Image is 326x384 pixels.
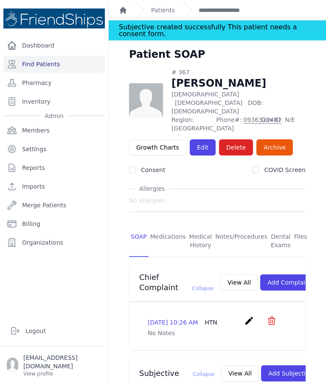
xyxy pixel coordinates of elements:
a: Imports [3,178,105,195]
p: No Notes [148,329,287,337]
p: View profile [23,370,101,377]
button: View All [220,274,258,291]
span: HTN [205,319,217,326]
a: create [244,319,256,328]
a: Find Patients [3,56,105,73]
a: Logout [7,322,101,339]
span: Phone#: [216,116,256,133]
a: Patients [151,6,175,14]
a: Pharmacy [3,74,105,91]
span: Allergies [136,184,168,193]
a: Organizations [3,234,105,251]
i: create [244,316,254,326]
button: Add Complaint [260,274,318,291]
a: Billing [3,215,105,232]
a: Edit [190,139,216,155]
a: Settings [3,141,105,158]
a: Dashboard [3,37,105,54]
span: Admin [41,112,67,120]
span: Gov ID: N/E [261,116,306,133]
a: Members [3,122,105,139]
a: Notes/Procedures [214,226,269,257]
nav: Tabs [129,226,306,257]
a: Dental Exams [269,226,292,257]
div: Subjective created successfully This patient needs a consent form. [119,20,316,40]
a: Growth Charts [129,139,186,155]
span: Region: [GEOGRAPHIC_DATA] [171,116,211,133]
img: person-242608b1a05df3501eefc295dc1bc67a.jpg [129,83,163,117]
a: Inventory [3,93,105,110]
p: [DATE] 10:26 AM [148,318,217,327]
a: Medical History [188,226,214,257]
button: View All [221,365,259,381]
a: Files [292,226,309,257]
span: Collapse [193,371,214,377]
a: [EMAIL_ADDRESS][DOMAIN_NAME] View profile [7,353,101,377]
h3: Subjective [139,368,214,378]
button: Delete [219,139,253,155]
a: SOAP [129,226,149,257]
span: Collapse [192,285,214,291]
a: Medications [149,226,188,257]
a: Reports [3,159,105,176]
span: No Allergies [129,196,165,205]
a: Archive [256,139,293,155]
div: Notification [109,20,326,41]
p: [DEMOGRAPHIC_DATA] [171,90,306,116]
label: COVID Screen [264,167,306,173]
button: Add Subjective [261,365,320,381]
h1: [PERSON_NAME] [171,76,306,90]
div: # 367 [171,68,306,76]
h1: Patient SOAP [129,48,205,61]
p: [EMAIL_ADDRESS][DOMAIN_NAME] [23,353,101,370]
a: Merge Patients [3,197,105,214]
h3: Chief Complaint [139,272,214,293]
span: [DEMOGRAPHIC_DATA] [175,99,242,106]
img: Medical Missions EMR [3,8,105,28]
label: Consent [141,167,165,173]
